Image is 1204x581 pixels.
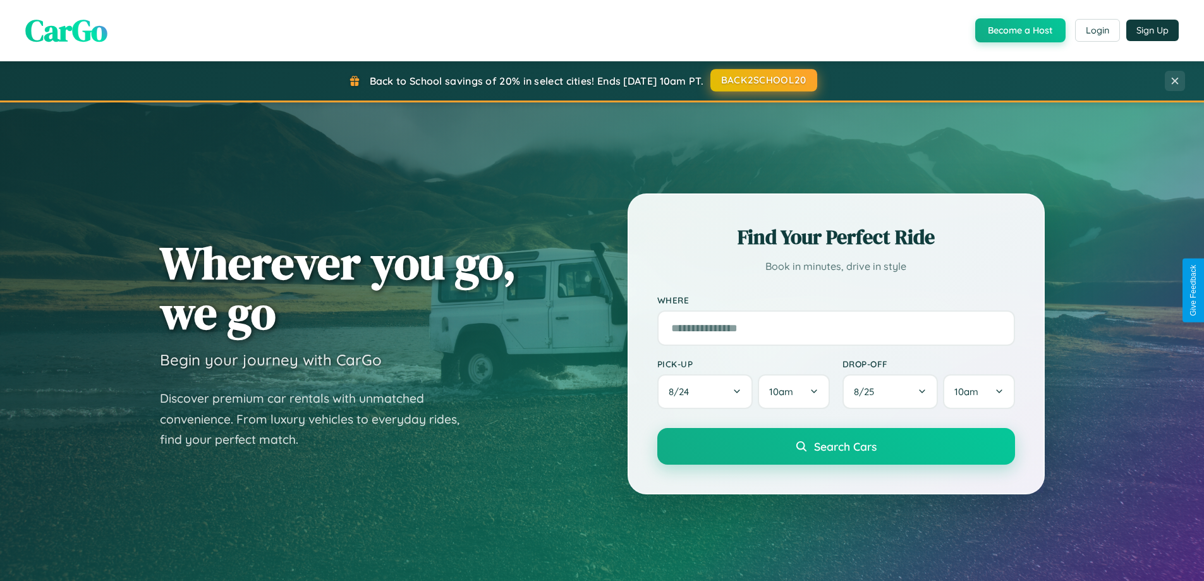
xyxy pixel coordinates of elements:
span: Back to School savings of 20% in select cities! Ends [DATE] 10am PT. [370,75,703,87]
span: CarGo [25,9,107,51]
button: 8/25 [842,374,939,409]
button: 8/24 [657,374,753,409]
p: Book in minutes, drive in style [657,257,1015,276]
span: 10am [769,386,793,398]
button: Login [1075,19,1120,42]
button: Sign Up [1126,20,1179,41]
button: Search Cars [657,428,1015,465]
label: Drop-off [842,358,1015,369]
label: Pick-up [657,358,830,369]
div: Give Feedback [1189,265,1198,316]
h3: Begin your journey with CarGo [160,350,382,369]
label: Where [657,295,1015,305]
h1: Wherever you go, we go [160,238,516,338]
button: 10am [943,374,1014,409]
span: 10am [954,386,978,398]
button: BACK2SCHOOL20 [710,69,817,92]
span: Search Cars [814,439,877,453]
button: Become a Host [975,18,1066,42]
span: 8 / 25 [854,386,880,398]
p: Discover premium car rentals with unmatched convenience. From luxury vehicles to everyday rides, ... [160,388,476,450]
h2: Find Your Perfect Ride [657,223,1015,251]
button: 10am [758,374,829,409]
span: 8 / 24 [669,386,695,398]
